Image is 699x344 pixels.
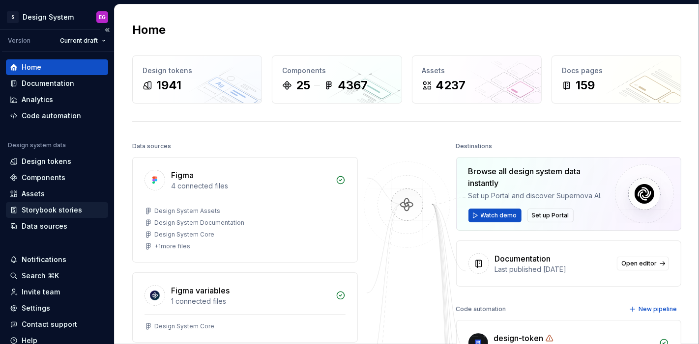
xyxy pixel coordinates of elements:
div: 4237 [436,78,466,93]
button: Notifications [6,252,108,267]
a: Open editor [617,257,669,270]
div: Analytics [22,95,53,105]
a: Settings [6,300,108,316]
div: Design System Core [154,322,214,330]
div: Set up Portal and discover Supernova AI. [468,191,608,201]
div: 4 connected files [171,181,330,191]
div: Data sources [132,139,171,153]
a: Documentation [6,76,108,91]
div: Design system data [8,141,66,149]
div: design-token [494,332,544,344]
div: Documentation [22,79,74,88]
div: EG [99,13,106,21]
div: Figma variables [171,285,230,296]
div: Design tokens [22,157,71,166]
div: Documentation [495,253,551,265]
div: Design System [23,12,74,22]
a: Storybook stories [6,202,108,218]
span: Watch demo [481,212,517,219]
button: New pipeline [626,302,681,316]
div: Data sources [22,221,67,231]
div: 25 [296,78,310,93]
a: Figma variables1 connected filesDesign System Core [132,272,358,343]
div: Docs pages [562,66,671,76]
div: Design tokens [143,66,252,76]
div: 4367 [338,78,368,93]
div: Home [22,62,41,72]
a: Data sources [6,218,108,234]
div: Version [8,37,30,45]
span: New pipeline [639,305,677,313]
div: Destinations [456,139,493,153]
div: Components [22,173,65,183]
a: Components254367 [272,55,402,104]
div: Browse all design system data instantly [468,165,608,189]
span: Current draft [60,37,98,45]
div: Notifications [22,255,66,265]
h2: Home [132,22,166,38]
a: Figma4 connected filesDesign System AssetsDesign System DocumentationDesign System Core+1more files [132,157,358,263]
span: Open editor [621,260,657,267]
button: SDesign SystemEG [2,6,112,27]
div: Design System Assets [154,207,220,215]
a: Docs pages159 [552,55,681,104]
span: Set up Portal [532,212,569,219]
div: Storybook stories [22,205,82,215]
a: Design tokens [6,154,108,169]
div: Last published [DATE] [495,265,612,274]
a: Design tokens1941 [132,55,262,104]
div: Contact support [22,319,77,329]
a: Assets [6,186,108,202]
div: Assets [422,66,531,76]
a: Code automation [6,108,108,124]
div: 1 connected files [171,296,330,306]
div: Settings [22,303,50,313]
div: Components [282,66,391,76]
div: Design System Documentation [154,219,244,227]
button: Contact support [6,317,108,332]
a: Home [6,59,108,75]
button: Set up Portal [527,209,574,222]
div: + 1 more files [154,242,190,250]
button: Search ⌘K [6,268,108,284]
a: Assets4237 [412,55,542,104]
a: Analytics [6,92,108,107]
div: Design System Core [154,231,214,238]
div: Assets [22,189,45,199]
div: Figma [171,169,194,181]
button: Watch demo [468,209,522,222]
div: Code automation [22,111,81,121]
div: Search ⌘K [22,271,59,281]
div: 1941 [156,78,181,93]
div: 159 [576,78,595,93]
a: Invite team [6,284,108,300]
button: Current draft [56,34,110,48]
button: Collapse sidebar [100,23,114,37]
div: Code automation [456,302,506,316]
a: Components [6,170,108,185]
div: S [7,11,19,23]
div: Invite team [22,287,60,297]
